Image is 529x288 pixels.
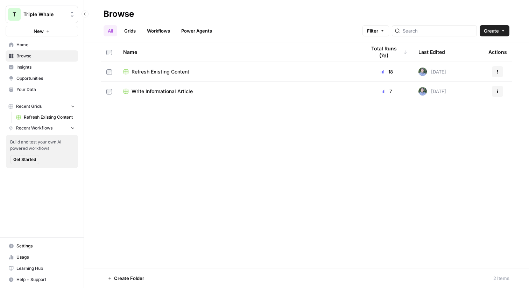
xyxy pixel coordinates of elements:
[16,64,75,70] span: Insights
[16,254,75,260] span: Usage
[6,84,78,95] a: Your Data
[13,156,36,163] span: Get Started
[16,103,42,110] span: Recent Grids
[24,114,75,120] span: Refresh Existing Content
[6,123,78,133] button: Recent Workflows
[120,25,140,36] a: Grids
[132,68,189,75] span: Refresh Existing Content
[362,25,389,36] button: Filter
[23,11,66,18] span: Triple Whale
[418,87,427,96] img: f99d8lwoqhc1ne2bwf7b49ov7y8s
[6,274,78,285] button: Help + Support
[123,68,355,75] a: Refresh Existing Content
[16,243,75,249] span: Settings
[6,263,78,274] a: Learning Hub
[16,86,75,93] span: Your Data
[143,25,174,36] a: Workflows
[418,42,445,62] div: Last Edited
[418,68,446,76] div: [DATE]
[6,252,78,263] a: Usage
[16,276,75,283] span: Help + Support
[6,6,78,23] button: Workspace: Triple Whale
[16,265,75,272] span: Learning Hub
[480,25,509,36] button: Create
[16,125,52,131] span: Recent Workflows
[367,27,378,34] span: Filter
[104,8,134,20] div: Browse
[10,139,74,152] span: Build and test your own AI powered workflows
[366,68,407,75] div: 18
[493,275,509,282] div: 2 Items
[6,50,78,62] a: Browse
[16,53,75,59] span: Browse
[6,73,78,84] a: Opportunities
[177,25,216,36] a: Power Agents
[6,101,78,112] button: Recent Grids
[114,275,144,282] span: Create Folder
[418,87,446,96] div: [DATE]
[34,28,44,35] span: New
[16,75,75,82] span: Opportunities
[10,155,39,164] button: Get Started
[6,26,78,36] button: New
[366,42,407,62] div: Total Runs (7d)
[6,240,78,252] a: Settings
[366,88,407,95] div: 7
[418,68,427,76] img: f99d8lwoqhc1ne2bwf7b49ov7y8s
[484,27,499,34] span: Create
[132,88,193,95] span: Write Informational Article
[6,39,78,50] a: Home
[104,273,148,284] button: Create Folder
[123,42,355,62] div: Name
[13,10,16,19] span: T
[6,62,78,73] a: Insights
[488,42,507,62] div: Actions
[123,88,355,95] a: Write Informational Article
[403,27,474,34] input: Search
[16,42,75,48] span: Home
[104,25,117,36] a: All
[13,112,78,123] a: Refresh Existing Content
